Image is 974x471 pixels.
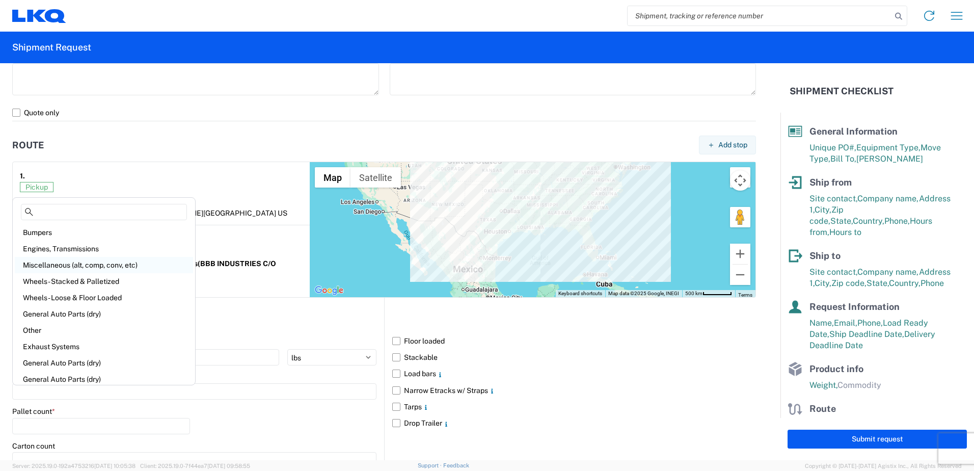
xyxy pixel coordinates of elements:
[15,338,193,355] div: Exhaust Systems
[15,273,193,290] div: Wheels - Stacked & Palletized
[392,399,756,415] label: Tarps
[829,329,904,339] span: Ship Deadline Date,
[392,349,756,365] label: Stackable
[921,278,944,288] span: Phone
[730,207,750,227] button: Drag Pegman onto the map to open Street View
[682,290,735,297] button: Map Scale: 500 km per 54 pixels
[315,167,350,188] button: Show street map
[203,209,287,217] span: [GEOGRAPHIC_DATA] US
[15,371,193,387] div: General Auto Parts (dry)
[685,291,702,296] span: 500 km
[809,301,900,312] span: Request Information
[12,441,55,451] label: Carton count
[834,318,857,328] span: Email,
[392,382,756,399] label: Narrow Etracks w/ Straps
[809,267,857,277] span: Site contact,
[392,333,756,349] label: Floor loaded
[140,463,250,469] span: Client: 2025.19.0-7f44ea7
[790,85,894,97] h2: Shipment Checklist
[312,284,346,297] a: Open this area in Google Maps (opens a new window)
[853,216,884,226] span: Country,
[15,241,193,257] div: Engines, Transmissions
[829,227,861,237] span: Hours to
[15,290,193,306] div: Wheels - Loose & Floor Loaded
[20,196,140,204] strong: LKQ Corporation
[856,154,923,164] span: [PERSON_NAME]
[889,278,921,288] span: Country,
[20,169,25,182] strong: 1.
[809,318,834,328] span: Name,
[718,140,747,150] span: Add stop
[815,205,831,215] span: City,
[856,143,921,152] span: Equipment Type,
[15,257,193,273] div: Miscellaneous (alt, comp, conv, etc)
[809,403,836,414] span: Route
[857,318,883,328] span: Phone,
[837,380,881,390] span: Commodity
[558,290,602,297] button: Keyboard shortcuts
[805,461,962,470] span: Copyright © [DATE]-[DATE] Agistix Inc., All Rights Reserved
[857,267,919,277] span: Company name,
[809,143,856,152] span: Unique PO#,
[815,278,831,288] span: City,
[831,278,867,288] span: Zip code,
[699,136,756,154] button: Add stop
[77,196,140,204] span: (LKQ Corporation)
[788,430,967,449] button: Submit request
[392,415,756,431] label: Drop Trailer
[809,363,863,374] span: Product info
[94,463,136,469] span: [DATE] 10:05:38
[12,41,91,54] h2: Shipment Request
[830,216,853,226] span: State,
[20,182,53,192] span: Pickup
[12,104,756,121] label: Quote only
[608,291,679,296] span: Map data ©2025 Google, INEGI
[730,244,750,264] button: Zoom in
[12,140,44,150] h2: Route
[15,355,193,371] div: General Auto Parts (dry)
[830,154,856,164] span: Bill To,
[207,463,250,469] span: [DATE] 09:58:55
[12,463,136,469] span: Server: 2025.19.0-192a4753216
[809,380,837,390] span: Weight,
[15,306,193,322] div: General Auto Parts (dry)
[443,462,469,468] a: Feedback
[730,265,750,285] button: Zoom out
[809,250,841,261] span: Ship to
[809,177,852,188] span: Ship from
[312,284,346,297] img: Google
[392,365,756,382] label: Load bars
[15,322,193,338] div: Other
[15,224,193,241] div: Bumpers
[867,278,889,288] span: State,
[12,407,55,416] label: Pallet count
[730,170,750,191] button: Map camera controls
[350,167,401,188] button: Show satellite imagery
[809,194,857,203] span: Site contact,
[884,216,910,226] span: Phone,
[628,6,891,25] input: Shipment, tracking or reference number
[730,167,750,188] button: Toggle fullscreen view
[418,462,443,468] a: Support
[809,126,898,137] span: General Information
[738,292,752,298] a: Terms
[857,194,919,203] span: Company name,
